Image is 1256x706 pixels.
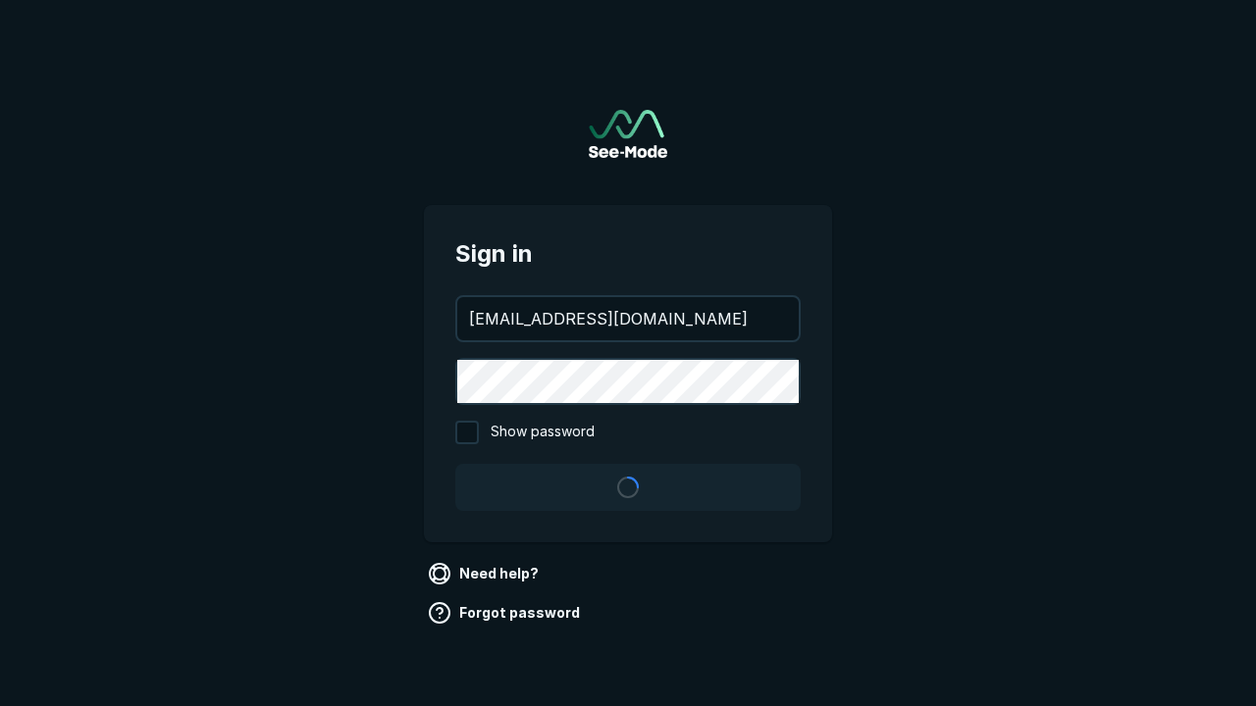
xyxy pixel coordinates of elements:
a: Go to sign in [589,110,667,158]
img: See-Mode Logo [589,110,667,158]
input: your@email.com [457,297,799,340]
span: Sign in [455,236,801,272]
span: Show password [491,421,595,444]
a: Forgot password [424,597,588,629]
a: Need help? [424,558,547,589]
